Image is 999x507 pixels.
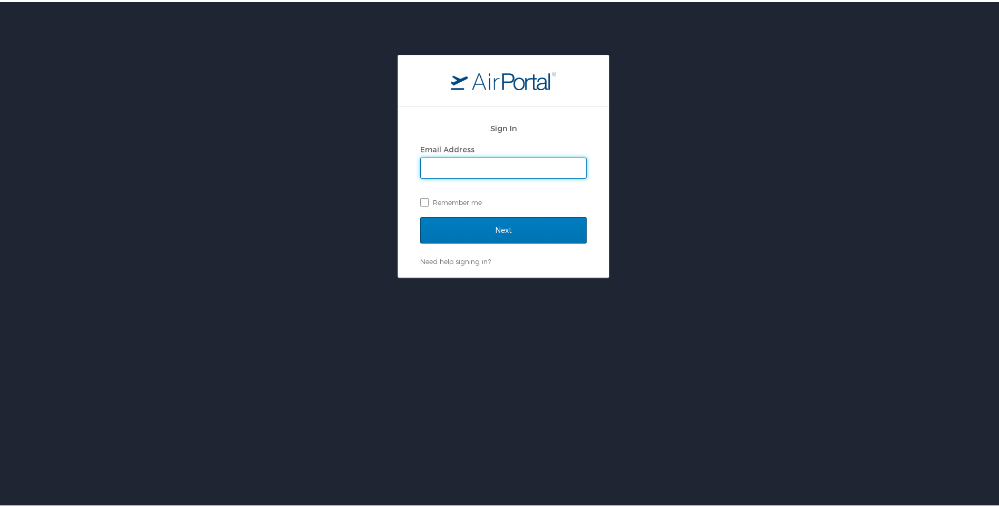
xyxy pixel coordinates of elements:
h2: Sign In [420,120,587,132]
img: logo [451,69,556,88]
input: Next [420,215,587,241]
label: Remember me [420,192,587,208]
label: Email Address [420,143,474,152]
a: Need help signing in? [420,255,491,264]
